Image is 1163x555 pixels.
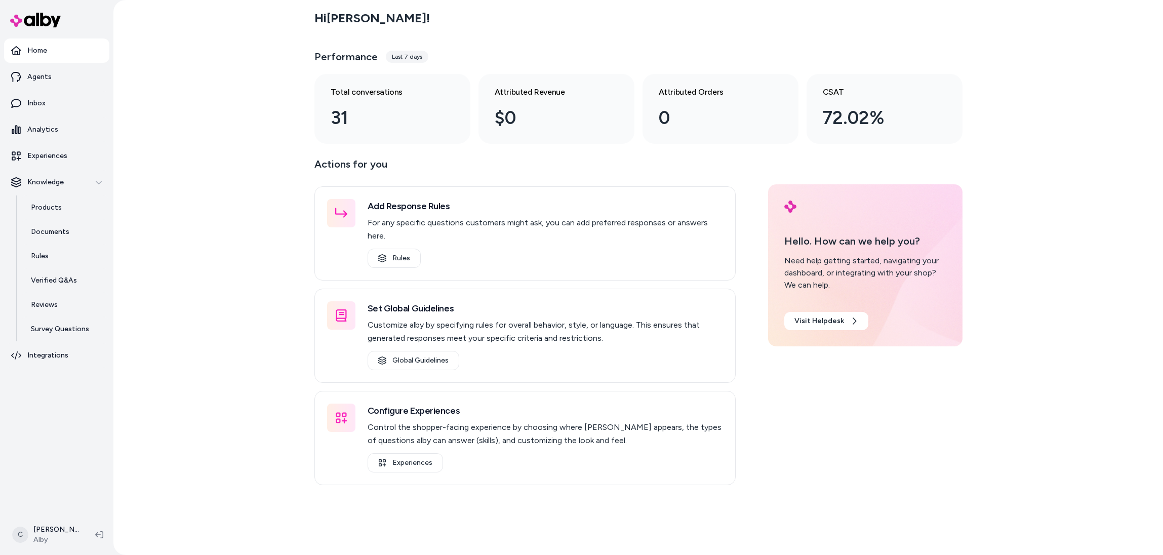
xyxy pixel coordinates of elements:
a: Reviews [21,293,109,317]
a: Rules [21,244,109,268]
a: Rules [368,249,421,268]
p: Products [31,203,62,213]
span: C [12,527,28,543]
img: alby Logo [784,201,796,213]
a: Survey Questions [21,317,109,341]
p: [PERSON_NAME] [33,525,79,535]
a: Products [21,195,109,220]
button: C[PERSON_NAME]Alby [6,519,87,551]
a: Analytics [4,117,109,142]
p: Experiences [27,151,67,161]
img: alby Logo [10,13,61,27]
span: Alby [33,535,79,545]
h3: Set Global Guidelines [368,301,723,315]
div: $0 [495,104,602,132]
a: Experiences [368,453,443,472]
h3: Attributed Revenue [495,86,602,98]
a: Integrations [4,343,109,368]
p: Agents [27,72,52,82]
h3: Add Response Rules [368,199,723,213]
p: Integrations [27,350,68,361]
div: Last 7 days [386,51,428,63]
h3: CSAT [823,86,930,98]
h2: Hi [PERSON_NAME] ! [314,11,430,26]
a: Total conversations 31 [314,74,470,144]
a: Verified Q&As [21,268,109,293]
p: Hello. How can we help you? [784,233,946,249]
p: For any specific questions customers might ask, you can add preferred responses or answers here. [368,216,723,243]
button: Knowledge [4,170,109,194]
a: Visit Helpdesk [784,312,868,330]
a: Attributed Orders 0 [643,74,798,144]
p: Survey Questions [31,324,89,334]
a: CSAT 72.02% [807,74,963,144]
p: Inbox [27,98,46,108]
a: Agents [4,65,109,89]
a: Global Guidelines [368,351,459,370]
div: 0 [659,104,766,132]
h3: Configure Experiences [368,404,723,418]
h3: Attributed Orders [659,86,766,98]
div: 72.02% [823,104,930,132]
a: Inbox [4,91,109,115]
div: 31 [331,104,438,132]
h3: Performance [314,50,378,64]
p: Reviews [31,300,58,310]
p: Analytics [27,125,58,135]
p: Rules [31,251,49,261]
a: Documents [21,220,109,244]
p: Customize alby by specifying rules for overall behavior, style, or language. This ensures that ge... [368,319,723,345]
a: Experiences [4,144,109,168]
h3: Total conversations [331,86,438,98]
a: Home [4,38,109,63]
a: Attributed Revenue $0 [478,74,634,144]
p: Verified Q&As [31,275,77,286]
p: Actions for you [314,156,736,180]
p: Knowledge [27,177,64,187]
p: Home [27,46,47,56]
p: Documents [31,227,69,237]
div: Need help getting started, navigating your dashboard, or integrating with your shop? We can help. [784,255,946,291]
p: Control the shopper-facing experience by choosing where [PERSON_NAME] appears, the types of quest... [368,421,723,447]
